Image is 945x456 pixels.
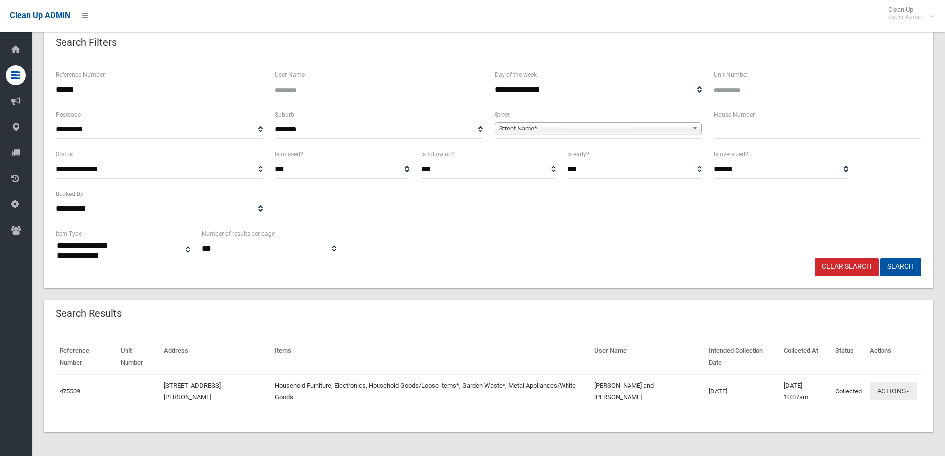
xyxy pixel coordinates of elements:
td: [DATE] 10:07am [780,374,831,408]
a: 475509 [60,388,80,395]
button: Search [880,258,921,276]
label: Day of the week [495,69,537,80]
label: Is missed? [275,149,303,160]
span: Clean Up ADMIN [10,11,70,20]
small: Super Admin [888,13,923,21]
label: Is early? [567,149,589,160]
td: Household Furniture, Electronics, Household Goods/Loose Items*, Garden Waste*, Metal Appliances/W... [271,374,590,408]
th: Items [271,340,590,374]
label: Postcode [56,109,81,120]
label: Status [56,149,73,160]
header: Search Results [44,304,133,323]
td: [DATE] [705,374,780,408]
span: Street Name* [499,123,689,134]
label: Item Type [56,228,82,239]
th: Actions [866,340,921,374]
label: House Number [714,109,755,120]
label: User Name [275,69,305,80]
th: Reference Number [56,340,117,374]
header: Search Filters [44,33,128,52]
button: Actions [870,382,917,400]
th: Address [160,340,271,374]
th: Status [831,340,866,374]
label: Reference Number [56,69,105,80]
th: Intended Collection Date [705,340,780,374]
a: [STREET_ADDRESS][PERSON_NAME] [164,382,221,401]
label: Booked By [56,189,83,199]
td: [PERSON_NAME] and [PERSON_NAME] [590,374,705,408]
a: Clear Search [815,258,879,276]
label: Is follow up? [421,149,455,160]
label: Is oversized? [714,149,748,160]
td: Collected [831,374,866,408]
label: Street [495,109,510,120]
th: Collected At [780,340,831,374]
span: Clean Up [883,6,933,21]
th: User Name [590,340,705,374]
label: Number of results per page [202,228,275,239]
label: Unit Number [714,69,748,80]
label: Suburb [275,109,294,120]
th: Unit Number [117,340,160,374]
